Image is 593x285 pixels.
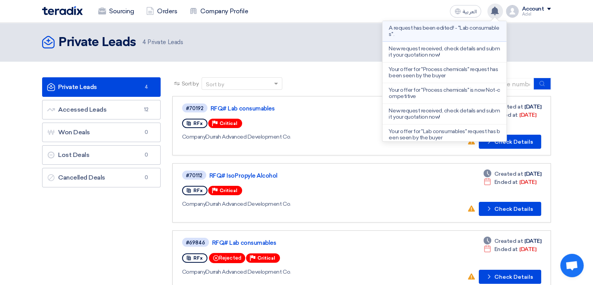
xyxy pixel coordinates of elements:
[462,9,476,14] span: العربية
[182,134,206,140] span: Company
[42,100,161,119] a: Accessed Leads12
[182,269,206,275] span: Company
[494,170,523,178] span: Created at
[483,103,541,111] div: [DATE]
[182,200,406,208] div: Durrah Advanced Development Co.
[506,5,519,18] img: profile_test.png
[522,12,551,16] div: Adel
[483,237,541,245] div: [DATE]
[211,105,405,112] a: RFQ# Lab consumables
[142,174,151,182] span: 0
[212,239,407,246] a: RFQ# Lab consumables
[494,111,518,119] span: Ended at
[142,106,151,114] span: 12
[494,237,523,245] span: Created at
[42,168,161,187] a: Cancelled Deals0
[193,121,203,126] span: RFx
[209,253,245,263] div: Rejected
[92,3,140,20] a: Sourcing
[389,128,500,141] p: Your offer for "Lab consumables" request has been seen by the buyer
[142,38,183,47] span: Private Leads
[186,173,202,178] div: #70112
[193,255,203,261] span: RFx
[206,80,224,89] div: Sort by
[389,87,500,100] p: Your offer for "Process chemicals" is now Not-competitive
[182,201,206,207] span: Company
[389,108,500,120] p: New request received, check details and submit your quotation now!
[494,178,518,186] span: Ended at
[483,178,536,186] div: [DATE]
[42,145,161,165] a: Lost Deals0
[58,35,136,50] h2: Private Leads
[483,245,536,253] div: [DATE]
[183,3,254,20] a: Company Profile
[42,77,161,97] a: Private Leads4
[389,46,500,58] p: New request received, check details and submit your quotation now!
[479,135,541,149] button: Check Details
[219,188,237,193] span: Critical
[186,240,205,245] div: #69846
[209,172,404,179] a: RFQ# IsoPropyle Alcohol
[483,111,536,119] div: [DATE]
[479,202,541,216] button: Check Details
[494,245,518,253] span: Ended at
[42,123,161,142] a: Won Deals0
[483,170,541,178] div: [DATE]
[186,106,204,111] div: #70192
[494,103,523,111] span: Created at
[389,66,500,79] p: Your offer for "Process chemicals" request has been seen by the buyer
[142,39,146,46] span: 4
[142,83,151,91] span: 4
[193,188,203,193] span: RFx
[257,255,275,261] span: Critical
[142,151,151,159] span: 0
[450,5,481,18] button: العربية
[479,270,541,284] button: Check Details
[42,6,83,15] img: Teradix logo
[142,128,151,136] span: 0
[182,133,407,141] div: Durrah Advanced Development Co.
[389,25,500,37] p: A request has been edited! - "Lab consumables".
[560,254,584,277] div: Open chat
[522,6,544,12] div: Account
[182,268,409,276] div: Durrah Advanced Development Co.
[219,121,237,126] span: Critical
[140,3,183,20] a: Orders
[182,80,199,88] span: Sort by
